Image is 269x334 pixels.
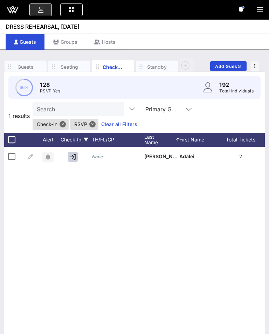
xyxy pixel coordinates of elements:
[146,64,167,70] div: Standby
[144,133,179,147] div: Last Name
[101,120,137,128] a: Clear all Filters
[92,154,103,159] i: None
[60,121,66,127] button: Close
[37,119,64,130] span: Check-In
[40,88,60,95] p: RSVP Yes
[215,64,242,69] span: Add Guests
[89,121,96,127] button: Close
[141,102,197,116] div: Primary Guests
[214,147,267,166] div: 2
[8,112,30,120] span: 1 results
[6,22,80,31] span: DRESS REHEARSAL, [DATE]
[144,153,186,159] span: [PERSON_NAME]
[219,81,254,89] p: 192
[59,64,80,70] div: Seating
[219,88,254,95] p: Total Individuals
[39,133,57,147] div: Alert
[44,34,86,50] div: Groups
[145,106,179,112] div: Primary Guests
[214,133,267,147] div: Total Tickets
[57,133,92,147] div: Check-In
[15,64,36,70] div: Guests
[179,133,214,147] div: First Name
[92,133,144,147] div: TH/FL/GP
[103,63,124,71] div: Check-In
[40,81,60,89] p: 128
[86,34,124,50] div: Hosts
[6,34,44,50] div: Guests
[179,153,194,159] span: Adalei
[74,119,94,130] span: RSVP
[210,61,247,71] button: Add Guests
